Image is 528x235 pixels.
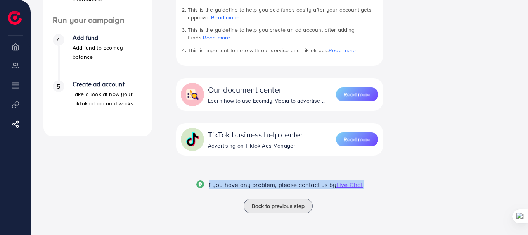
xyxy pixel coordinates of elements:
[73,89,143,108] p: Take a look at how your TikTok ad account works.
[336,87,378,102] a: Read more
[185,87,199,101] img: collapse
[73,34,143,41] h4: Add fund
[344,136,370,143] span: Read more
[203,34,230,41] a: Read more
[207,180,336,189] span: If you have any problem, please contact us by
[208,97,325,105] div: Learn how to use Ecomdy Media to advertise ...
[211,14,238,21] a: Read more
[43,81,152,127] li: Create ad account
[8,11,22,25] img: logo
[43,15,152,25] h4: Run your campaign
[188,6,378,22] li: This is the guideline to help you add funds easily after your account gets approval.
[358,33,522,229] iframe: Chat
[196,180,204,188] img: Popup guide
[329,46,356,54] a: Read more
[43,34,152,81] li: Add fund
[188,46,378,54] li: This is important to note with our service and TikTok ads.
[73,43,143,62] p: Add fund to Ecomdy balance
[208,84,325,95] div: Our document center
[73,81,143,88] h4: Create ad account
[57,36,60,45] span: 4
[252,202,305,210] span: Back to previous step
[57,82,60,91] span: 5
[188,26,378,42] li: This is the guideline to help you create an ad account after adding funds.
[336,180,363,189] span: Live Chat
[244,199,313,213] button: Back to previous step
[344,91,370,98] span: Read more
[336,132,378,147] a: Read more
[336,132,378,146] button: Read more
[185,132,199,146] img: collapse
[208,142,303,149] div: Advertising on TikTok Ads Manager
[336,87,378,101] button: Read more
[208,129,303,140] div: TikTok business help center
